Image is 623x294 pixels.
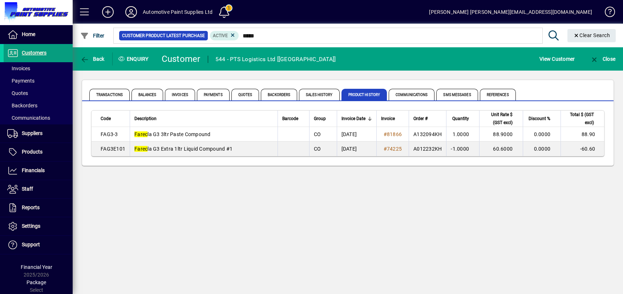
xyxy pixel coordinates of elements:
[484,111,519,127] div: Unit Rate $ (GST excl)
[7,103,37,108] span: Backorders
[4,87,73,99] a: Quotes
[22,149,43,155] span: Products
[4,217,73,235] a: Settings
[80,33,105,39] span: Filter
[588,52,617,65] button: Close
[599,1,614,25] a: Knowledge Base
[120,5,143,19] button: Profile
[22,186,33,192] span: Staff
[565,111,594,127] span: Total $ (GST excl)
[22,130,43,136] span: Suppliers
[134,115,157,123] span: Description
[78,29,106,42] button: Filter
[4,112,73,124] a: Communications
[261,89,297,100] span: Backorders
[231,89,259,100] span: Quotes
[341,89,387,100] span: Product History
[22,31,35,37] span: Home
[539,53,575,65] span: View Customer
[387,146,402,152] span: 74225
[436,89,478,100] span: SMS Messages
[314,131,321,137] span: CO
[446,142,479,156] td: -1.0000
[22,223,40,229] span: Settings
[314,146,321,152] span: CO
[567,29,616,42] button: Clear
[134,146,147,152] em: Farec
[4,199,73,217] a: Reports
[22,50,46,56] span: Customers
[215,53,336,65] div: 544 - PTS Logistics Ltd [[GEOGRAPHIC_DATA]]
[22,242,40,247] span: Support
[4,62,73,75] a: Invoices
[523,127,561,142] td: 0.0000
[529,115,550,123] span: Discount %
[341,115,365,123] span: Invoice Date
[89,89,130,100] span: Transactions
[4,236,73,254] a: Support
[479,142,523,156] td: 60.6000
[384,146,387,152] span: #
[337,127,376,142] td: [DATE]
[134,131,147,137] em: Farec
[387,131,402,137] span: 81866
[582,52,623,65] app-page-header-button: Close enquiry
[299,89,339,100] span: Sales History
[409,142,446,156] td: A012232KH
[484,111,513,127] span: Unit Rate $ (GST excl)
[143,6,213,18] div: Automotive Paint Supplies Ltd
[132,89,163,100] span: Balances
[4,162,73,180] a: Financials
[101,131,118,137] span: FAG3-3
[389,89,434,100] span: Communications
[527,115,557,123] div: Discount %
[573,32,610,38] span: Clear Search
[561,142,604,156] td: -60.60
[314,115,332,123] div: Group
[538,52,577,65] button: View Customer
[452,115,469,123] span: Quantity
[80,56,105,62] span: Back
[479,127,523,142] td: 88.9000
[165,89,195,100] span: Invoices
[413,115,428,123] span: Order #
[282,115,298,123] span: Barcode
[134,115,273,123] div: Description
[134,131,211,137] span: la G3 3ltr Paste Compound
[590,56,615,62] span: Close
[451,115,476,123] div: Quantity
[210,31,239,40] mat-chip: Product Activation Status: Active
[429,6,592,18] div: [PERSON_NAME] [PERSON_NAME][EMAIL_ADDRESS][DOMAIN_NAME]
[7,115,50,121] span: Communications
[101,115,125,123] div: Code
[314,115,326,123] span: Group
[197,89,230,100] span: Payments
[7,65,30,71] span: Invoices
[480,89,516,100] span: References
[561,127,604,142] td: 88.90
[409,127,446,142] td: A132094KH
[96,5,120,19] button: Add
[384,131,387,137] span: #
[162,53,201,65] div: Customer
[101,146,125,152] span: FAG3E101
[22,204,40,210] span: Reports
[4,25,73,44] a: Home
[4,180,73,198] a: Staff
[7,90,28,96] span: Quotes
[213,33,228,38] span: Active
[381,115,395,123] span: Invoice
[7,78,35,84] span: Payments
[565,111,600,127] div: Total $ (GST excl)
[4,124,73,143] a: Suppliers
[4,75,73,87] a: Payments
[381,145,405,153] a: #74225
[446,127,479,142] td: 1.0000
[413,115,442,123] div: Order #
[122,32,205,39] span: Customer Product Latest Purchase
[73,52,113,65] app-page-header-button: Back
[78,52,106,65] button: Back
[27,279,46,285] span: Package
[101,115,111,123] span: Code
[381,130,405,138] a: #81866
